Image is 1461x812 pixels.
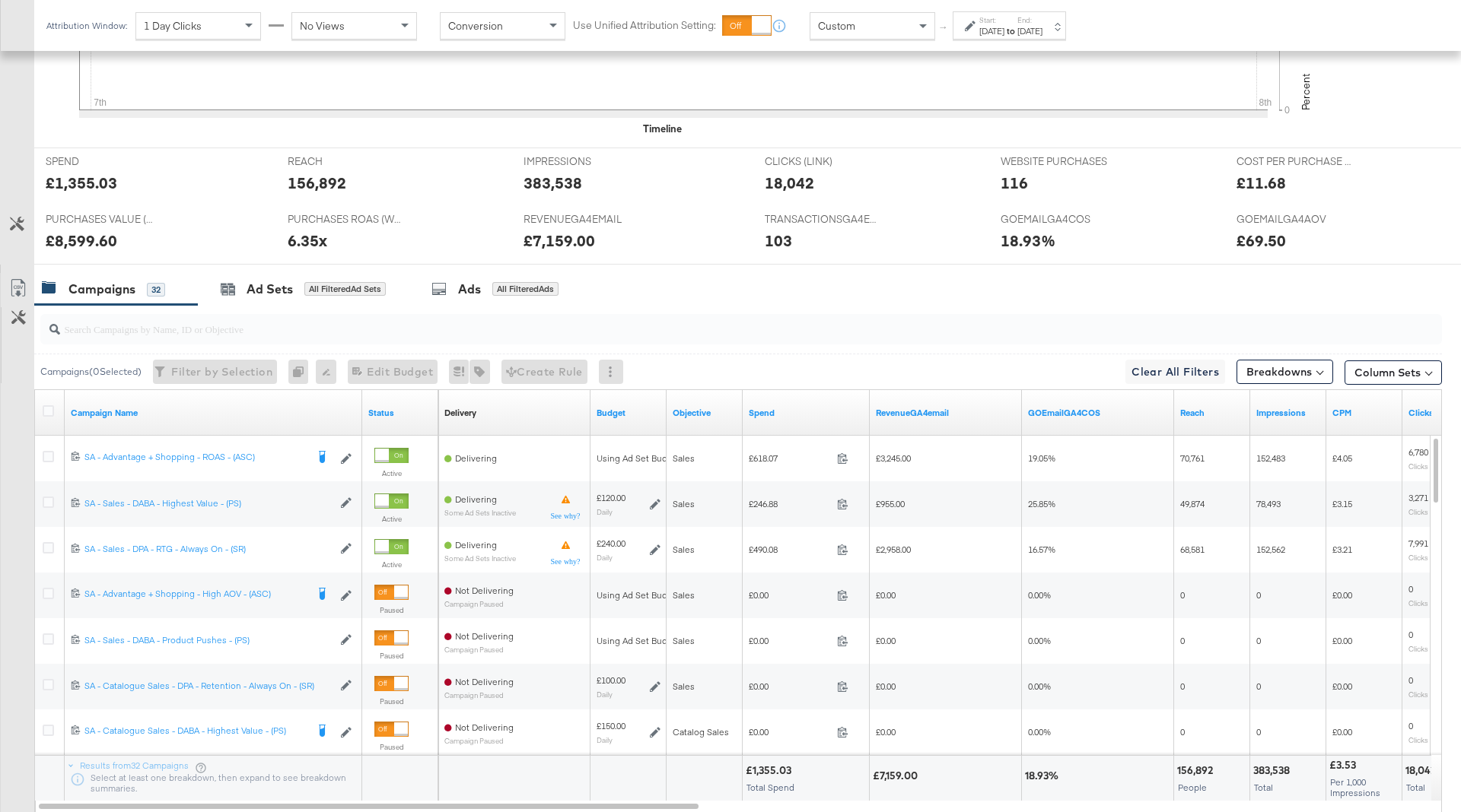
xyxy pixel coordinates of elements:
[597,492,625,504] div: £120.00
[1299,74,1313,110] text: Percent
[71,407,356,419] a: Your campaign name.
[1408,644,1447,653] sub: Clicks (Link)
[1178,782,1207,793] span: People
[597,720,625,732] div: £150.00
[1180,544,1205,555] span: 68,581
[1332,452,1352,464] span: £4.05
[1237,212,1351,227] span: GOEMAILGA4AOV
[46,21,128,31] div: Attribution Window:
[84,588,306,600] div: SA - Advantage + Shopping - High AOV - (ASC)
[749,726,831,737] span: £0.00
[1180,680,1185,692] span: 0
[524,230,595,252] div: £7,159.00
[455,630,514,642] span: Not Delivering
[288,172,346,194] div: 156,892
[1256,589,1261,601] span: 0
[288,154,402,169] span: REACH
[1332,680,1352,692] span: £0.00
[1180,407,1244,419] a: The number of people your ad was served to.
[876,589,896,601] span: £0.00
[1125,360,1225,384] button: Clear All Filters
[749,498,831,509] span: £246.88
[1180,452,1205,464] span: 70,761
[673,635,695,646] span: Sales
[1025,769,1063,783] div: 18.93%
[46,230,117,252] div: £8,599.60
[1028,726,1051,737] span: 0.00%
[1408,674,1413,686] span: 0
[1180,726,1185,737] span: 0
[455,539,497,550] span: Delivering
[1408,553,1447,562] sub: Clicks (Link)
[765,212,879,227] span: TRANSACTIONSGA4EMAIL
[444,407,476,419] div: Delivery
[673,589,695,601] span: Sales
[597,690,613,699] sub: Daily
[84,497,333,509] div: SA - Sales - DABA - Highest Value - (PS)
[1256,498,1281,509] span: 78,493
[374,560,409,569] label: Active
[84,725,306,740] a: SA - Catalogue Sales - DABA - Highest Value - (PS)
[937,26,951,31] span: ↑
[1028,544,1055,555] span: 16.57%
[749,680,831,692] span: £0.00
[1256,544,1285,555] span: 152,562
[597,735,613,744] sub: Daily
[84,451,306,463] div: SA - Advantage + Shopping - ROAS - (ASC)
[455,452,497,464] span: Delivering
[1180,589,1185,601] span: 0
[1256,680,1261,692] span: 0
[1408,598,1447,607] sub: Clicks (Link)
[1017,15,1042,25] label: End:
[876,635,896,646] span: £0.00
[1408,735,1447,744] sub: Clicks (Link)
[1256,726,1261,737] span: 0
[1028,635,1051,646] span: 0.00%
[444,554,516,563] sub: Some Ad Sets Inactive
[597,553,613,562] sub: Daily
[1408,507,1447,516] sub: Clicks (Link)
[1332,635,1352,646] span: £0.00
[1017,25,1042,37] div: [DATE]
[1180,635,1185,646] span: 0
[374,696,409,706] label: Paused
[60,308,1313,338] input: Search Campaigns by Name, ID or Objective
[597,674,625,687] div: £100.00
[643,122,682,136] div: Timeline
[84,543,333,556] a: SA - Sales - DPA - RTG - Always On - (SR)
[444,509,516,517] sub: Some Ad Sets Inactive
[444,691,514,699] sub: Campaign Paused
[84,588,306,603] a: SA - Advantage + Shopping - High AOV - (ASC)
[597,538,625,550] div: £240.00
[444,645,514,654] sub: Campaign Paused
[749,452,831,464] span: £618.07
[1237,172,1286,194] div: £11.68
[455,585,514,596] span: Not Delivering
[1004,25,1017,36] strong: to
[444,600,514,608] sub: Campaign Paused
[1405,763,1440,778] div: 18,042
[144,19,202,33] span: 1 Day Clicks
[1253,763,1294,778] div: 383,538
[46,212,160,227] span: PURCHASES VALUE (WEBSITE EVENTS)
[1028,680,1051,692] span: 0.00%
[746,763,796,778] div: £1,355.03
[1408,492,1428,503] span: 3,271
[448,19,503,33] span: Conversion
[818,19,855,33] span: Custom
[1408,538,1428,549] span: 7,991
[1256,452,1285,464] span: 152,483
[597,452,681,465] div: Using Ad Set Budget
[247,281,293,298] div: Ad Sets
[979,25,1004,37] div: [DATE]
[1408,629,1413,640] span: 0
[300,19,345,33] span: No Views
[524,212,638,227] span: REVENUEGA4EMAIL
[374,468,409,478] label: Active
[1001,154,1115,169] span: WEBSITE PURCHASES
[673,407,737,419] a: Your campaign's objective.
[1332,544,1352,555] span: £3.21
[597,407,660,419] a: The maximum amount you're willing to spend on your ads, on average each day or over the lifetime ...
[673,544,695,555] span: Sales
[673,680,695,692] span: Sales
